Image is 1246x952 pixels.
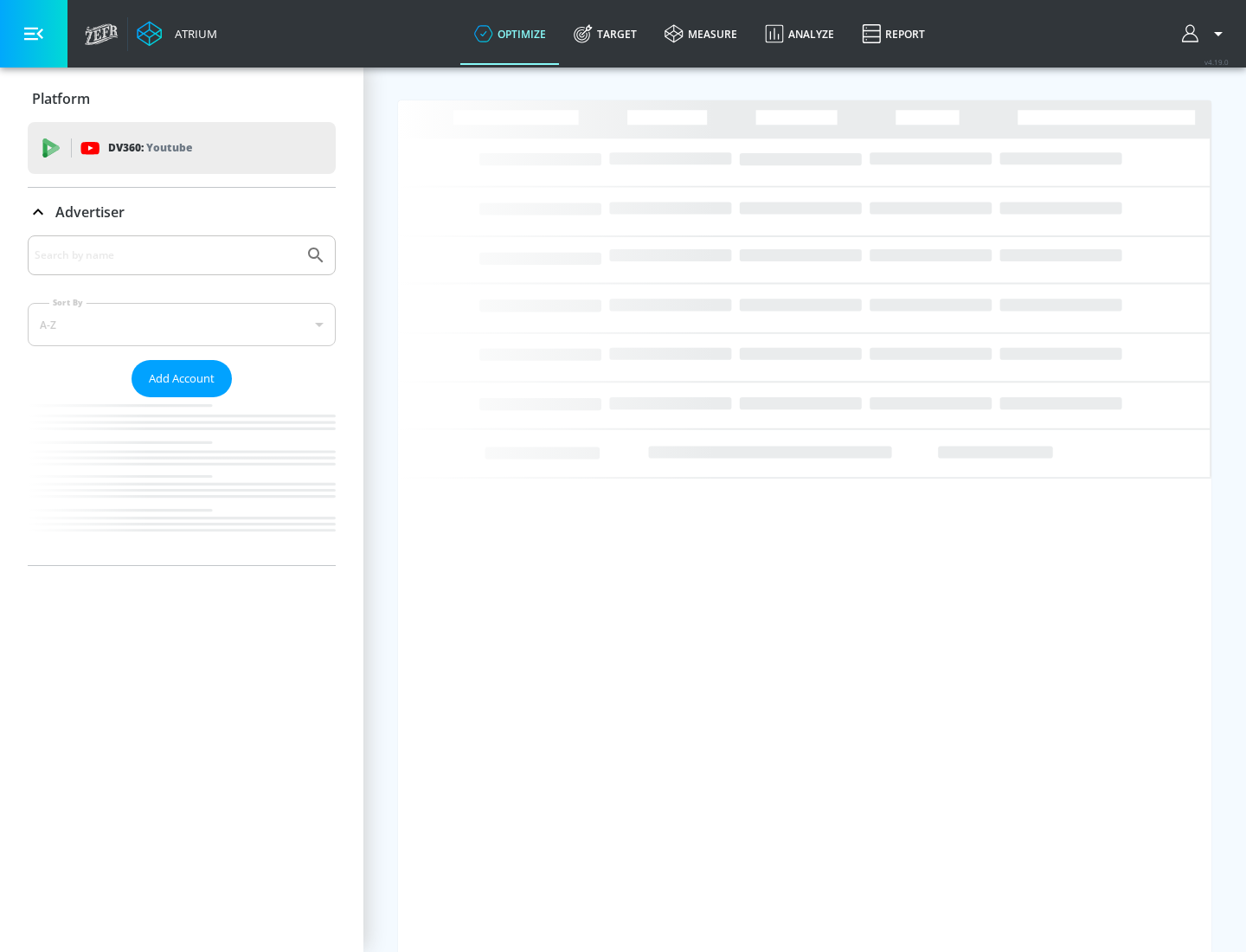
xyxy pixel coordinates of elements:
[28,397,336,565] nav: list of Advertiser
[460,3,560,65] a: optimize
[146,138,192,157] p: Youtube
[848,3,939,65] a: Report
[28,235,336,565] div: Advertiser
[49,297,87,308] label: Sort By
[560,3,651,65] a: Target
[32,89,90,108] p: Platform
[149,369,215,389] span: Add Account
[55,203,125,222] p: Advertiser
[137,21,217,47] a: Atrium
[28,122,336,174] div: DV360: Youtube
[28,74,336,123] div: Platform
[751,3,848,65] a: Analyze
[35,244,297,267] input: Search by name
[168,26,217,42] div: Atrium
[651,3,751,65] a: measure
[1204,57,1229,67] span: v 4.19.0
[108,138,192,158] p: DV360:
[28,188,336,236] div: Advertiser
[132,360,232,397] button: Add Account
[28,303,336,346] div: A-Z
